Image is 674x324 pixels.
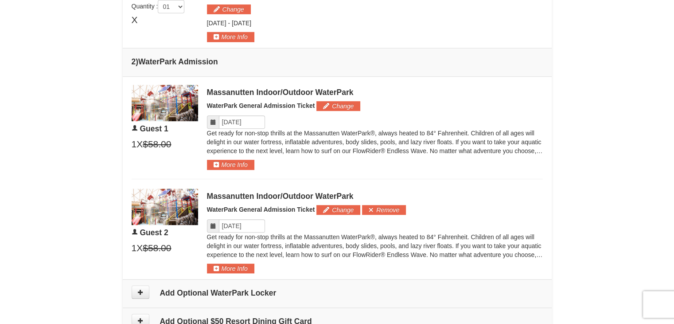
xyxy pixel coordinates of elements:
p: Get ready for non-stop thrills at the Massanutten WaterPark®, always heated to 84° Fahrenheit. Ch... [207,233,543,259]
span: [DATE] [207,20,226,27]
span: 1 [132,241,137,255]
p: Get ready for non-stop thrills at the Massanutten WaterPark®, always heated to 84° Fahrenheit. Ch... [207,129,543,155]
span: 1 [132,138,137,151]
span: Guest 2 [140,228,168,237]
button: Change [207,4,251,14]
span: X [132,13,138,27]
div: Massanutten Indoor/Outdoor WaterPark [207,88,543,97]
span: X [136,241,143,255]
span: Quantity : [132,3,185,10]
h4: 2 WaterPark Admission [132,57,543,66]
span: Guest 1 [140,124,168,133]
span: ) [136,57,138,66]
span: - [228,20,230,27]
span: [DATE] [232,20,251,27]
span: X [136,138,143,151]
h4: Add Optional WaterPark Locker [132,288,543,297]
span: $58.00 [143,138,171,151]
button: More Info [207,264,254,273]
button: More Info [207,160,254,170]
div: Massanutten Indoor/Outdoor WaterPark [207,192,543,201]
button: Change [316,101,360,111]
span: WaterPark General Admission Ticket [207,102,315,109]
span: WaterPark General Admission Ticket [207,206,315,213]
span: $58.00 [143,241,171,255]
button: Change [316,205,360,215]
button: More Info [207,32,254,42]
img: 6619917-1403-22d2226d.jpg [132,85,198,121]
button: Remove [362,205,406,215]
img: 6619917-1403-22d2226d.jpg [132,189,198,225]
